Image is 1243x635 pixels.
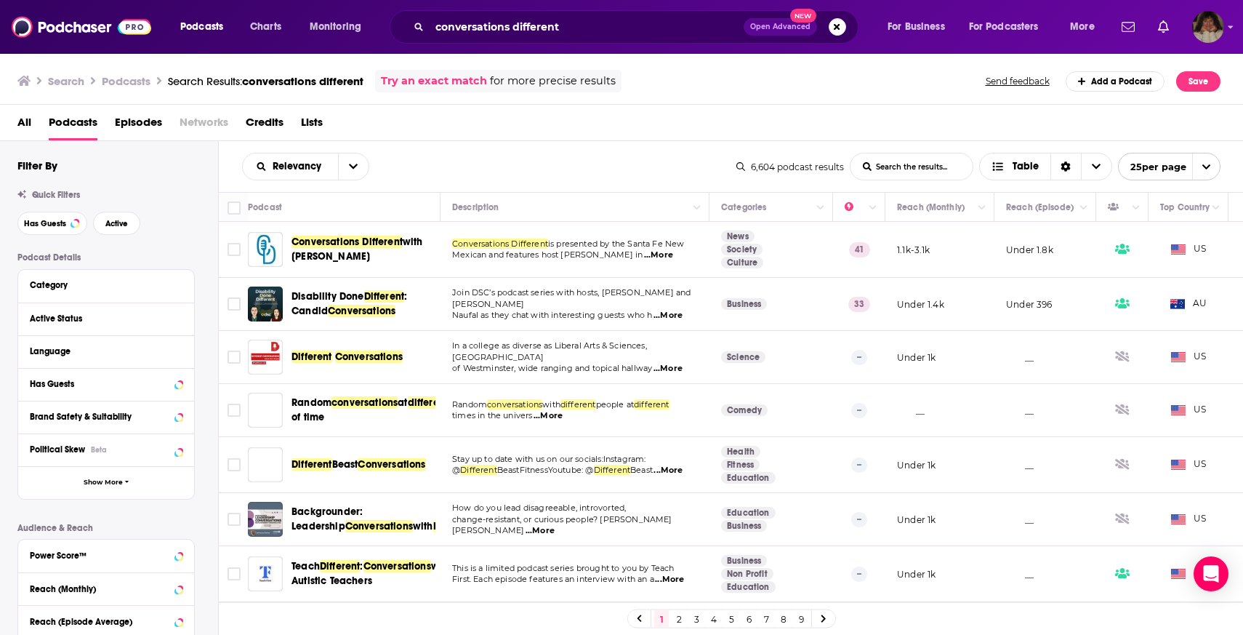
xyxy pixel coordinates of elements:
[299,15,380,39] button: open menu
[24,220,66,228] span: Has Guests
[1160,199,1210,216] div: Top Country
[634,399,669,410] span: different
[180,17,223,37] span: Podcasts
[750,23,810,31] span: Open Advanced
[594,465,631,475] span: Different
[17,111,31,140] a: All
[30,346,173,356] div: Language
[30,375,182,393] button: Has Guests
[1171,512,1207,527] span: US
[851,567,867,581] p: --
[653,310,683,322] span: ...More
[721,231,755,242] a: News
[721,555,767,567] a: Business
[102,74,150,88] h3: Podcasts
[228,404,241,417] span: Toggle select row
[452,239,548,249] span: Conversations Different
[345,520,413,532] span: Conversations
[1152,15,1175,39] a: Show notifications dropdown
[84,479,123,487] span: Show More
[897,568,936,580] p: Under 1k
[1075,199,1093,217] button: Column Actions
[12,13,151,41] a: Podchaser - Follow, Share and Rate Podcasts
[17,212,87,235] button: Has Guests
[248,287,283,322] img: Disability Done Different: Candid Conversations
[328,305,395,317] span: Conversations
[460,465,497,475] span: Different
[18,466,194,499] button: Show More
[487,399,542,410] span: conversations
[979,153,1112,180] h2: Choose View
[335,351,403,363] span: Conversations
[1194,556,1228,591] div: Open Intercom Messenger
[358,458,425,471] span: Conversations
[338,153,369,180] button: open menu
[30,379,170,389] div: Has Guests
[291,396,331,409] span: Random
[248,502,283,537] a: Backgrounder: Leadership Conversations with Different Personalities
[721,199,766,216] div: Categories
[973,199,991,217] button: Column Actions
[228,513,241,526] span: Toggle select row
[542,399,560,410] span: with
[851,350,867,364] p: --
[364,290,405,303] span: Different
[1119,156,1186,178] span: 25 per page
[794,610,808,628] a: 9
[381,73,487,89] a: Try an exact match
[228,297,241,311] span: Toggle select row
[30,551,170,561] div: Power Score™
[30,412,170,422] div: Brand Safety & Suitability
[497,465,594,475] span: BeastFitnessYoutube: @
[653,363,683,375] span: ...More
[168,74,363,88] div: Search Results:
[452,287,691,309] span: Join DSC’s podcast series with hosts, [PERSON_NAME] and [PERSON_NAME]
[1171,242,1207,257] span: US
[291,560,320,572] span: Teach
[1171,458,1207,472] span: US
[897,244,930,256] p: 1.1k-3.1k
[744,18,817,36] button: Open AdvancedNew
[291,351,332,363] span: Different
[721,404,768,416] a: Comedy
[812,199,829,217] button: Column Actions
[241,15,290,39] a: Charts
[273,161,326,172] span: Relevancy
[291,458,332,471] span: Different
[32,190,80,200] span: Quick Filters
[851,403,867,418] p: --
[759,610,773,628] a: 7
[452,514,672,536] span: change-resistant, or curious people? [PERSON_NAME] [PERSON_NAME]
[228,567,241,580] span: Toggle select row
[452,399,487,410] span: Random
[48,74,84,88] h3: Search
[17,523,195,533] p: Audience & Reach
[452,563,675,573] span: This is a limited podcast series brought to you by Teach
[301,111,323,140] a: Lists
[243,161,338,172] button: open menu
[30,617,170,627] div: Reach (Episode Average)
[291,290,364,303] span: Disability Done
[115,111,162,140] a: Episodes
[877,15,963,39] button: open menu
[250,17,281,37] span: Charts
[1116,15,1141,39] a: Show notifications dropdown
[452,465,460,475] span: @
[1207,199,1225,217] button: Column Actions
[849,242,870,257] p: 41
[1050,153,1081,180] div: Sort Direction
[242,153,369,180] h2: Choose List sort
[30,440,182,458] button: Political SkewBeta
[93,212,140,235] button: Active
[490,73,616,89] span: for more precise results
[452,249,643,260] span: Mexican and features host [PERSON_NAME] in
[246,111,283,140] a: Credits
[724,610,739,628] a: 5
[413,520,433,532] span: with
[1170,297,1207,311] span: AU
[721,257,763,268] a: Culture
